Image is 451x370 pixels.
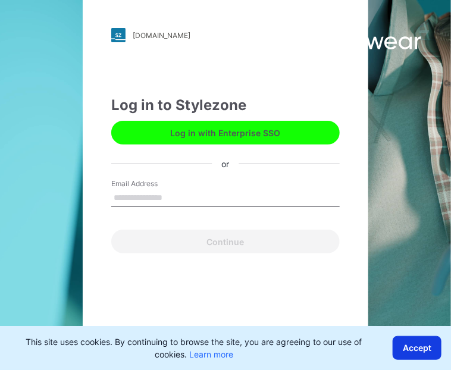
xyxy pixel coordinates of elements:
[189,349,233,359] a: Learn more
[111,28,340,42] a: [DOMAIN_NAME]
[111,121,340,145] button: Log in with Enterprise SSO
[133,31,190,40] div: [DOMAIN_NAME]
[111,95,340,116] div: Log in to Stylezone
[111,178,195,189] label: Email Address
[10,335,378,360] p: This site uses cookies. By continuing to browse the site, you are agreeing to our use of cookies.
[212,158,239,170] div: or
[111,28,126,42] img: stylezone-logo.562084cfcfab977791bfbf7441f1a819.svg
[393,336,441,360] button: Accept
